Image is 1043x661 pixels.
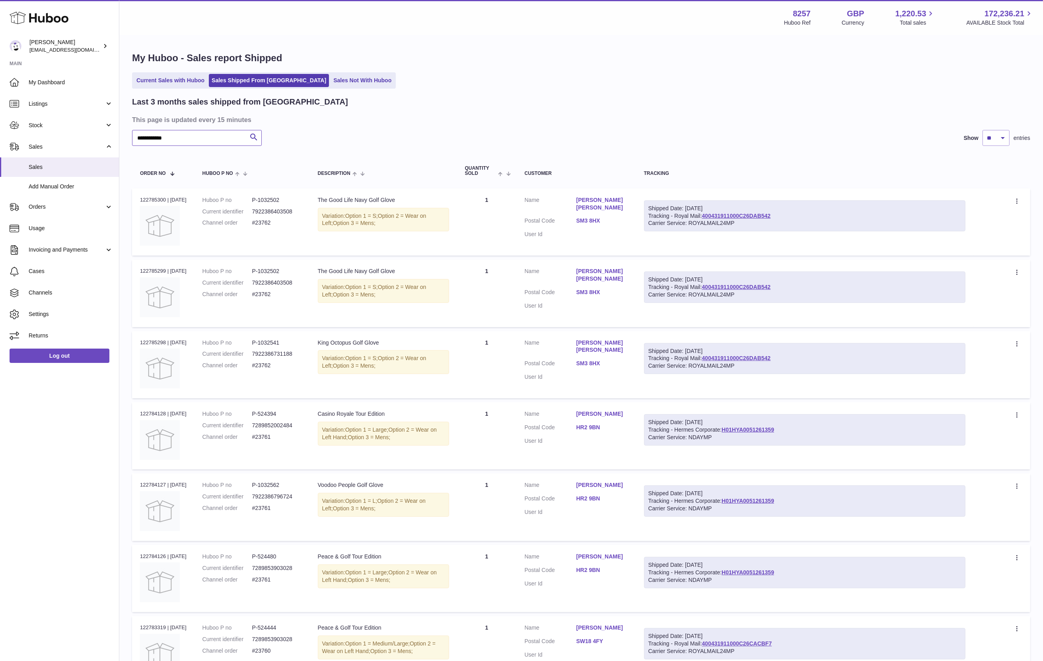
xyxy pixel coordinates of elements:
[10,349,109,363] a: Log out
[966,8,1033,27] a: 172,236.21 AVAILABLE Stock Total
[465,166,496,176] span: Quantity Sold
[140,553,187,560] div: 122784126 | [DATE]
[576,481,628,489] a: [PERSON_NAME]
[132,52,1030,64] h1: My Huboo - Sales report Shipped
[576,196,628,211] a: [PERSON_NAME] [PERSON_NAME]
[644,271,965,303] div: Tracking - Royal Mail:
[202,564,252,572] dt: Current identifier
[348,577,390,583] span: Option 3 = Mens;
[29,289,113,297] span: Channels
[648,632,961,640] div: Shipped Date: [DATE]
[525,624,576,634] dt: Name
[140,206,180,246] img: no-photo.jpg
[648,576,961,584] div: Carrier Service: NDAYMP
[576,624,628,632] a: [PERSON_NAME]
[648,347,961,355] div: Shipped Date: [DATE]
[333,362,376,369] span: Option 3 = Mens;
[895,8,926,19] span: 1,220.53
[576,638,628,645] a: SW18 4FY
[318,208,449,232] div: Variation:
[525,638,576,647] dt: Postal Code
[202,219,252,227] dt: Channel order
[348,434,390,440] span: Option 3 = Mens;
[576,553,628,560] a: [PERSON_NAME]
[140,420,180,460] img: no-photo.jpg
[525,495,576,504] dt: Postal Code
[842,19,864,27] div: Currency
[525,580,576,587] dt: User Id
[29,79,113,86] span: My Dashboard
[318,493,449,517] div: Variation:
[793,8,811,19] strong: 8257
[318,196,449,204] div: The Good Life Navy Golf Glove
[525,553,576,562] dt: Name
[525,410,576,420] dt: Name
[722,426,774,433] a: H01HYA0051261359
[140,349,180,388] img: no-photo.jpg
[202,493,252,500] dt: Current identifier
[648,505,961,512] div: Carrier Service: NDAYMP
[644,200,965,232] div: Tracking - Royal Mail:
[209,74,329,87] a: Sales Shipped From [GEOGRAPHIC_DATA]
[202,350,252,358] dt: Current identifier
[29,183,113,190] span: Add Manual Order
[318,481,449,489] div: Voodoo People Golf Glove
[202,410,252,418] dt: Huboo P no
[322,569,437,583] span: Option 2 = Wear on Left Hand;
[202,422,252,429] dt: Current identifier
[333,291,376,298] span: Option 3 = Mens;
[252,268,302,275] dd: P-1032502
[331,74,394,87] a: Sales Not With Huboo
[525,360,576,369] dt: Postal Code
[345,498,378,504] span: Option 1 = L;
[702,640,772,647] a: 400431911000C26CACBF7
[322,284,426,298] span: Option 2 = Wear on Left;
[648,291,961,299] div: Carrier Service: ROYALMAIL24MP
[370,648,413,654] span: Option 3 = Mens;
[252,553,302,560] dd: P-524480
[318,636,449,659] div: Variation:
[1014,134,1030,142] span: entries
[525,651,576,659] dt: User Id
[318,410,449,418] div: Casino Royale Tour Edition
[252,350,302,358] dd: 7922386731188
[202,481,252,489] dt: Huboo P no
[525,566,576,576] dt: Postal Code
[29,39,101,54] div: [PERSON_NAME]
[648,434,961,441] div: Carrier Service: NDAYMP
[457,188,517,256] td: 1
[648,362,961,370] div: Carrier Service: ROYALMAIL24MP
[525,373,576,381] dt: User Id
[576,410,628,418] a: [PERSON_NAME]
[252,564,302,572] dd: 7289853903028
[202,279,252,287] dt: Current identifier
[525,196,576,213] dt: Name
[29,310,113,318] span: Settings
[318,339,449,347] div: King Octopus Golf Glove
[252,504,302,512] dd: #23761
[576,360,628,367] a: SM3 8HX
[576,217,628,225] a: SM3 8HX
[202,171,233,176] span: Huboo P no
[895,8,936,27] a: 1,220.53 Total sales
[333,220,376,226] span: Option 3 = Mens;
[722,569,774,576] a: H01HYA0051261359
[29,225,113,232] span: Usage
[318,564,449,588] div: Variation:
[140,562,180,602] img: no-photo.jpg
[140,196,187,204] div: 122785300 | [DATE]
[252,208,302,215] dd: 7922386403508
[318,350,449,374] div: Variation:
[525,171,628,176] div: Customer
[202,647,252,655] dt: Channel order
[457,331,517,398] td: 1
[457,473,517,541] td: 1
[252,624,302,632] dd: P-524444
[29,163,113,171] span: Sales
[252,339,302,347] dd: P-1032541
[29,268,113,275] span: Cases
[525,302,576,310] dt: User Id
[252,291,302,298] dd: #23762
[252,279,302,287] dd: 7922386403508
[722,498,774,504] a: H01HYA0051261359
